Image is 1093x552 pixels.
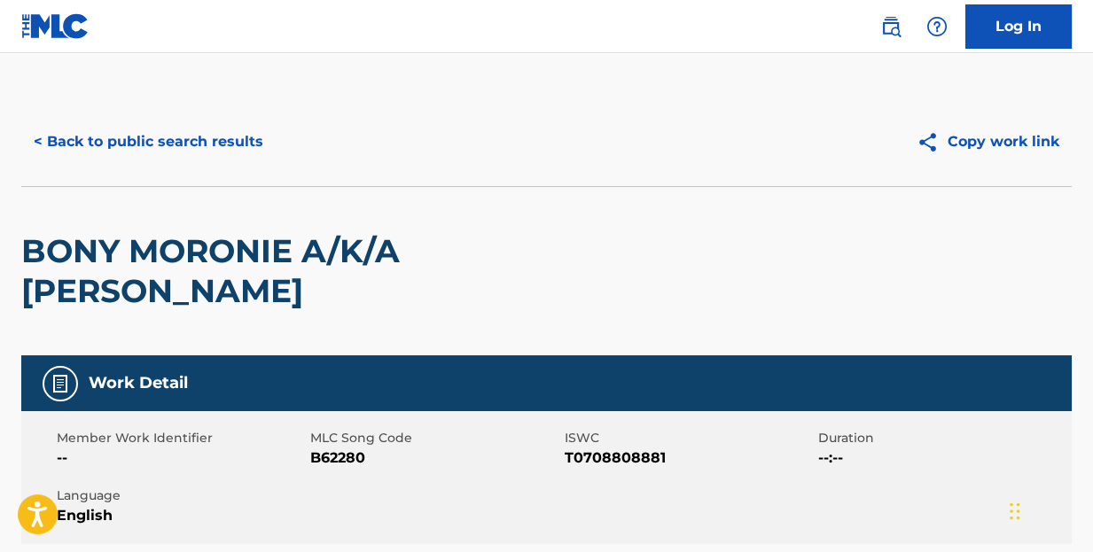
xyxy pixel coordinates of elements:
[50,373,71,394] img: Work Detail
[1004,467,1093,552] iframe: Chat Widget
[57,429,306,447] span: Member Work Identifier
[21,13,90,39] img: MLC Logo
[21,120,276,164] button: < Back to public search results
[880,16,902,37] img: search
[21,231,652,311] h2: BONY MORONIE A/K/A [PERSON_NAME]
[917,131,948,153] img: Copy work link
[926,16,948,37] img: help
[818,447,1067,469] span: --:--
[904,120,1072,164] button: Copy work link
[89,373,188,393] h5: Work Detail
[565,429,814,447] span: ISWC
[57,505,306,526] span: English
[565,447,814,469] span: T0708808881
[57,447,306,469] span: --
[818,429,1067,447] span: Duration
[919,9,955,44] div: Help
[310,429,559,447] span: MLC Song Code
[873,9,909,44] a: Public Search
[310,447,559,469] span: B62280
[57,486,306,505] span: Language
[965,4,1072,49] a: Log In
[1010,485,1020,538] div: Drag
